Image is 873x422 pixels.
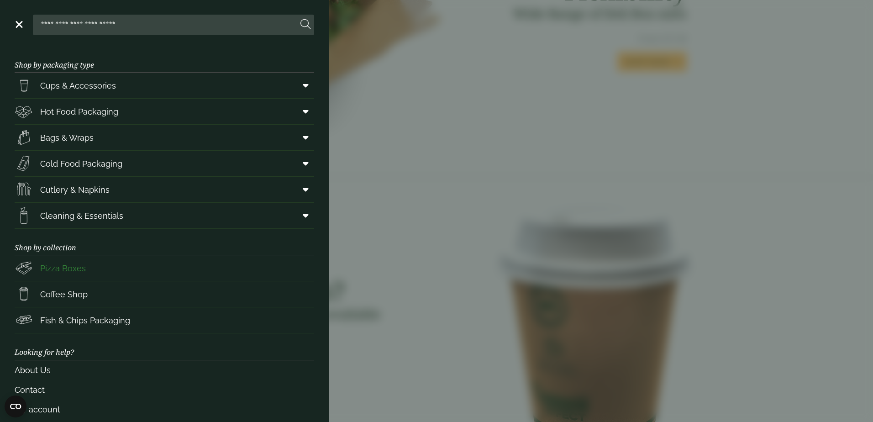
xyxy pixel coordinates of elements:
span: Cleaning & Essentials [40,210,123,222]
a: Cold Food Packaging [15,151,314,176]
img: HotDrink_paperCup.svg [15,285,33,303]
span: Pizza Boxes [40,262,86,274]
img: Pizza_boxes.svg [15,259,33,277]
a: Cutlery & Napkins [15,177,314,202]
a: Cleaning & Essentials [15,203,314,228]
span: Coffee Shop [40,288,88,301]
a: Pizza Boxes [15,255,314,281]
span: Bags & Wraps [40,132,94,144]
span: Fish & Chips Packaging [40,314,130,327]
button: Open CMP widget [5,396,26,417]
img: PintNhalf_cup.svg [15,76,33,95]
img: Sandwich_box.svg [15,154,33,173]
span: Cups & Accessories [40,79,116,92]
h3: Shop by packaging type [15,46,314,73]
a: Bags & Wraps [15,125,314,150]
img: FishNchip_box.svg [15,311,33,329]
span: Cold Food Packaging [40,158,122,170]
a: Contact [15,380,314,400]
h3: Shop by collection [15,229,314,255]
a: Hot Food Packaging [15,99,314,124]
a: My account [15,400,314,419]
a: Fish & Chips Packaging [15,307,314,333]
img: Cutlery.svg [15,180,33,199]
h3: Looking for help? [15,333,314,360]
span: Hot Food Packaging [40,105,118,118]
a: Coffee Shop [15,281,314,307]
a: About Us [15,360,314,380]
img: Paper_carriers.svg [15,128,33,147]
a: Cups & Accessories [15,73,314,98]
img: Deli_box.svg [15,102,33,121]
img: open-wipe.svg [15,206,33,225]
span: Cutlery & Napkins [40,184,110,196]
